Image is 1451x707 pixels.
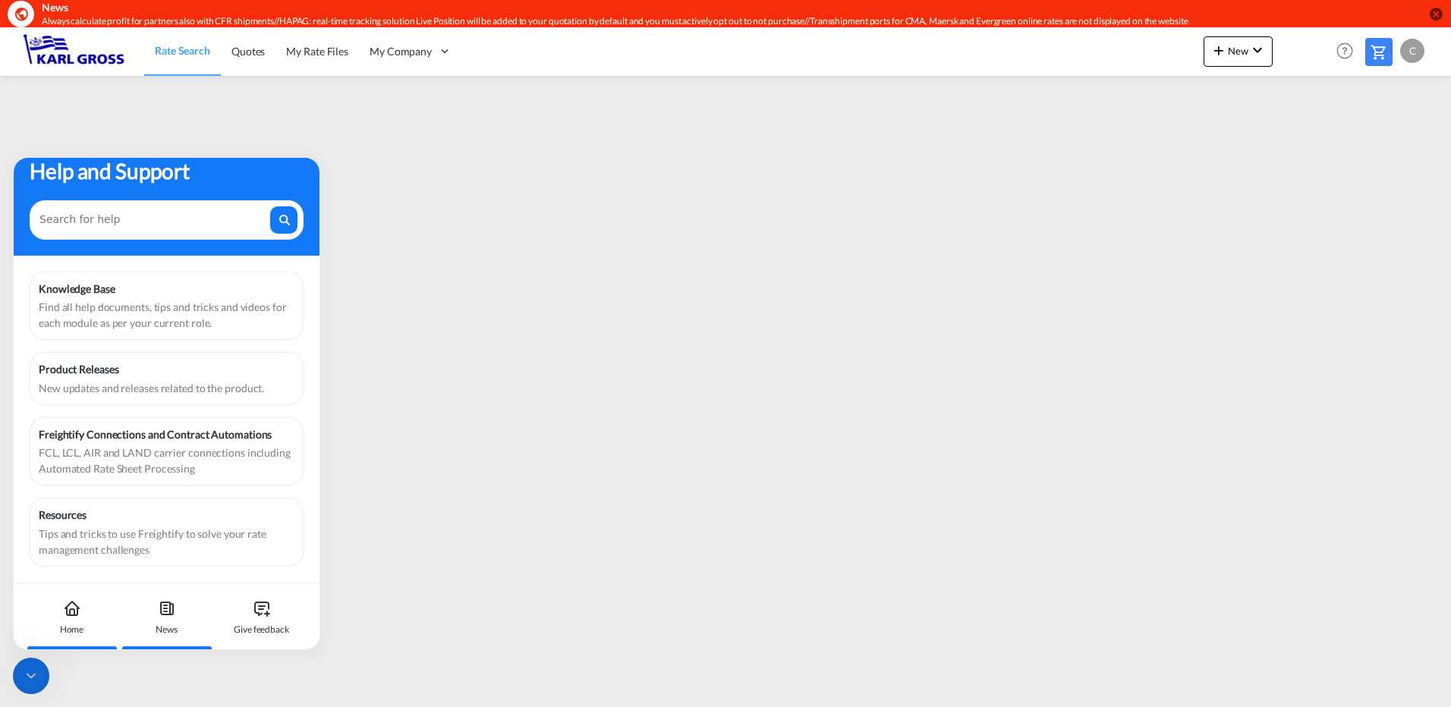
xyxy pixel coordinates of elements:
a: Quotes [221,27,275,76]
button: icon-close-circle [1428,6,1443,21]
span: My Company [370,44,432,59]
span: Help [1332,38,1358,64]
span: New [1210,45,1267,57]
md-icon: icon-earth [14,6,29,21]
md-icon: icon-chevron-down [1248,41,1267,59]
span: Quotes [231,45,265,58]
a: My Rate Files [275,27,359,76]
span: Rate Search [155,44,210,57]
div: Help [1332,38,1365,65]
div: Always calculate profit for partners also with CFR shipments//HAPAG: real-time tracking solution ... [42,15,1228,28]
md-icon: icon-plus 400-fg [1210,41,1228,59]
div: My Company [359,27,462,76]
button: icon-plus 400-fgNewicon-chevron-down [1204,36,1273,67]
div: C [1400,39,1424,63]
a: Rate Search [144,27,221,76]
img: 3269c73066d711f095e541db4db89301.png [23,34,125,68]
span: My Rate Files [286,45,348,58]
